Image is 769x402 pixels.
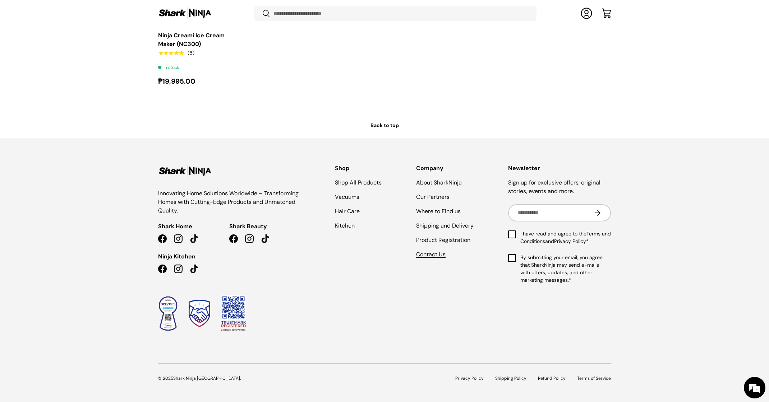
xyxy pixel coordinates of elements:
span: We're online! [42,90,99,163]
a: Our Partners [416,193,450,201]
span: Shark Beauty [229,222,267,231]
img: Data Privacy Seal [158,296,178,331]
img: Trustmark QR [221,295,246,332]
span: © 2025 . [158,375,241,381]
a: Refund Policy [538,375,566,381]
a: Terms and Conditions [520,230,611,244]
a: Hair Care [335,207,360,215]
a: Shipping Policy [495,375,526,381]
a: Vacuums [335,193,359,201]
p: Sign up for exclusive offers, original stories, events and more. [508,178,611,196]
span: Ninja Kitchen [158,252,195,261]
img: Trustmark Seal [189,300,210,327]
a: Shipping and Delivery [416,222,474,229]
p: Innovating Home Solutions Worldwide – Transforming Homes with Cutting-Edge Products and Unmatched... [158,189,300,215]
a: Shark Ninja [GEOGRAPHIC_DATA] [173,375,240,381]
a: Contact Us [416,251,446,258]
a: Privacy Policy [554,238,586,244]
h2: Newsletter [508,164,611,173]
a: Privacy Policy [455,375,484,381]
a: Where to Find us [416,207,461,215]
span: I have read and agree to the and * [520,230,611,245]
a: About SharkNinja [416,179,462,186]
a: Product Registration [416,236,470,244]
div: Minimize live chat window [118,4,135,21]
div: Chat with us now [37,40,121,50]
img: Shark Ninja Philippines [158,6,212,20]
a: Terms of Service [577,375,611,381]
a: Kitchen [335,222,355,229]
a: Shop All Products [335,179,382,186]
a: Ninja Creami Ice Cream Maker (NC300) [158,32,225,48]
span: By submitting your email, you agree that SharkNinja may send e-mails with offers, updates, and ot... [520,254,611,284]
textarea: Type your message and hit 'Enter' [4,196,137,221]
span: Shark Home [158,222,192,231]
